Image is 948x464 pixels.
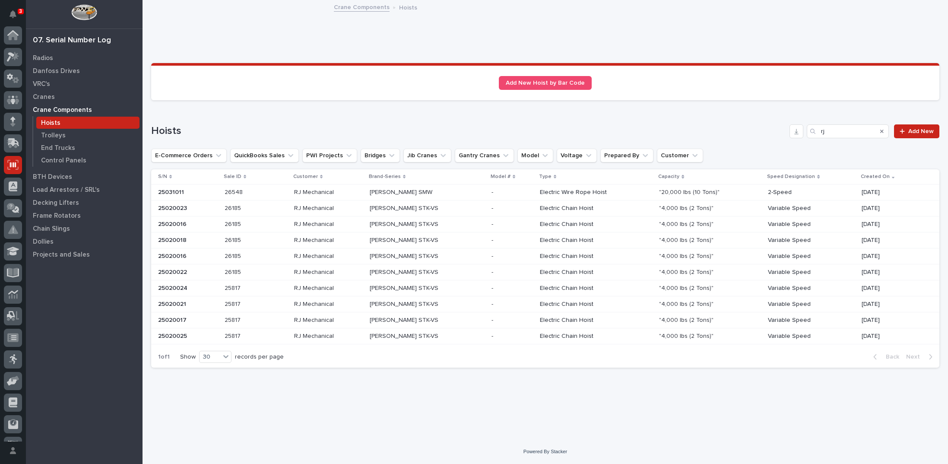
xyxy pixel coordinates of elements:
[26,51,143,64] a: Radios
[399,2,417,12] p: Hoists
[370,267,440,276] p: [PERSON_NAME] STK-VS
[235,353,284,361] p: records per page
[862,189,926,196] p: [DATE]
[903,353,939,361] button: Next
[225,299,242,308] p: 25817
[523,449,567,454] a: Powered By Stacker
[540,237,652,244] p: Electric Chain Hoist
[491,187,495,196] p: -
[26,209,143,222] a: Frame Rotators
[33,142,143,154] a: End Trucks
[294,315,336,324] p: RJ Mechanical
[26,196,143,209] a: Decking Lifters
[294,235,336,244] p: RJ Mechanical
[33,129,143,141] a: Trolleys
[294,299,336,308] p: RJ Mechanical
[158,299,188,308] p: 25020021
[862,317,926,324] p: [DATE]
[540,317,652,324] p: Electric Chain Hoist
[370,219,440,228] p: [PERSON_NAME] STK-VS
[41,132,66,140] p: Trolleys
[491,315,495,324] p: -
[370,203,440,212] p: [PERSON_NAME] STK-VS
[540,301,652,308] p: Electric Chain Hoist
[370,187,434,196] p: [PERSON_NAME] SMW
[33,238,54,246] p: Dollies
[4,5,22,23] button: Notifications
[33,54,53,62] p: Radios
[600,149,653,162] button: Prepared By
[294,219,336,228] p: RJ Mechanical
[294,187,336,196] p: RJ Mechanical
[768,221,855,228] p: Variable Speed
[369,172,401,181] p: Brand-Series
[491,267,495,276] p: -
[659,219,715,228] p: "4,000 lbs (2 Tons)"
[225,203,243,212] p: 26185
[768,189,855,196] p: 2-Speed
[294,251,336,260] p: RJ Mechanical
[19,8,22,14] p: 3
[540,333,652,340] p: Electric Chain Hoist
[491,172,510,181] p: Model #
[370,251,440,260] p: [PERSON_NAME] STK-VS
[225,331,242,340] p: 25817
[225,187,244,196] p: 26548
[26,222,143,235] a: Chain Slings
[26,170,143,183] a: BTH Devices
[862,285,926,292] p: [DATE]
[151,216,939,232] tr: 2502001625020016 2618526185 RJ MechanicalRJ Mechanical [PERSON_NAME] STK-VS[PERSON_NAME] STK-VS -...
[71,4,97,20] img: Workspace Logo
[517,149,553,162] button: Model
[294,331,336,340] p: RJ Mechanical
[26,248,143,261] a: Projects and Sales
[540,221,652,228] p: Electric Chain Hoist
[491,299,495,308] p: -
[41,144,75,152] p: End Trucks
[33,67,80,75] p: Danfoss Drives
[151,149,227,162] button: E-Commerce Orders
[807,124,889,138] input: Search
[768,301,855,308] p: Variable Speed
[33,225,70,233] p: Chain Slings
[33,212,81,220] p: Frame Rotators
[659,315,715,324] p: "4,000 lbs (2 Tons)"
[659,299,715,308] p: "4,000 lbs (2 Tons)"
[768,253,855,260] p: Variable Speed
[26,64,143,77] a: Danfoss Drives
[659,203,715,212] p: "4,000 lbs (2 Tons)"
[659,235,715,244] p: "4,000 lbs (2 Tons)"
[26,183,143,196] a: Load Arrestors / SRL's
[862,301,926,308] p: [DATE]
[370,283,440,292] p: [PERSON_NAME] STK-VS
[33,106,92,114] p: Crane Components
[768,269,855,276] p: Variable Speed
[657,149,703,162] button: Customer
[658,172,679,181] p: Capacity
[33,154,143,166] a: Control Panels
[180,353,196,361] p: Show
[225,315,242,324] p: 25817
[26,103,143,116] a: Crane Components
[225,235,243,244] p: 26185
[294,267,336,276] p: RJ Mechanical
[491,251,495,260] p: -
[158,203,189,212] p: 25020023
[768,317,855,324] p: Variable Speed
[403,149,451,162] button: Jib Cranes
[225,267,243,276] p: 26185
[906,353,925,361] span: Next
[862,221,926,228] p: [DATE]
[294,283,336,292] p: RJ Mechanical
[41,119,60,127] p: Hoists
[33,80,50,88] p: VRC's
[491,235,495,244] p: -
[225,283,242,292] p: 25817
[158,331,189,340] p: 25020025
[33,173,72,181] p: BTH Devices
[862,237,926,244] p: [DATE]
[26,235,143,248] a: Dollies
[455,149,514,162] button: Gantry Cranes
[659,331,715,340] p: "4,000 lbs (2 Tons)"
